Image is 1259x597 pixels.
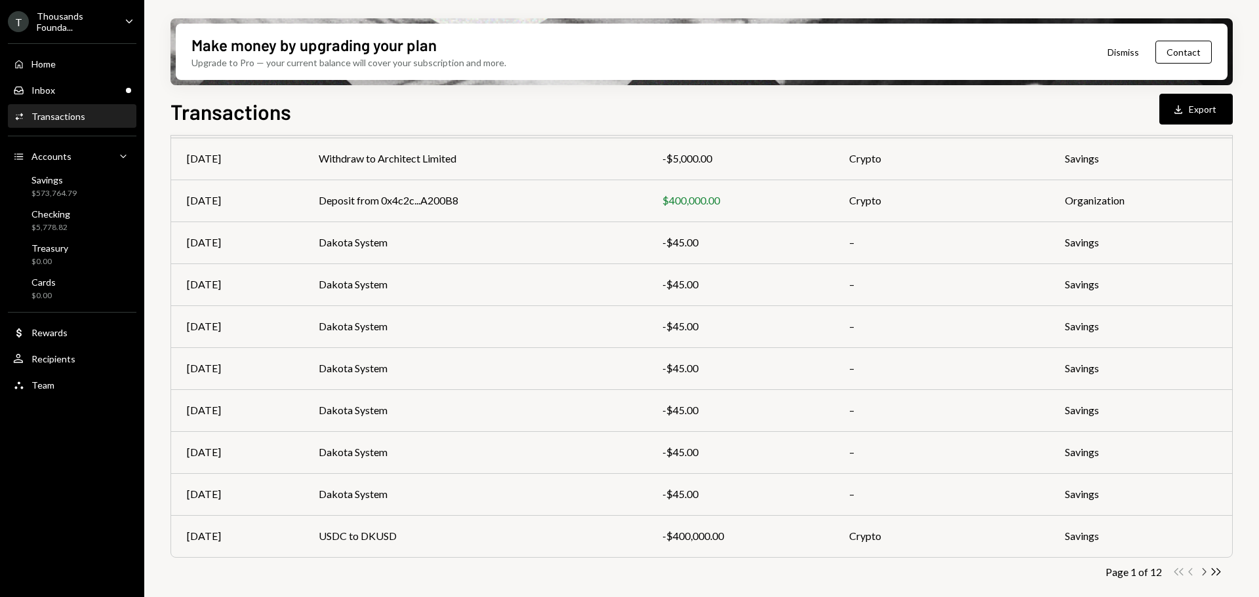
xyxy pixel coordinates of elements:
[303,180,647,221] td: Deposit from 0x4c2c...A200B8
[187,402,287,418] div: [DATE]
[8,239,136,270] a: Treasury$0.00
[1049,180,1232,221] td: Organization
[662,318,818,334] div: -$45.00
[662,486,818,502] div: -$45.00
[31,58,56,69] div: Home
[303,515,647,557] td: USDC to DKUSD
[187,360,287,376] div: [DATE]
[1049,221,1232,263] td: Savings
[31,242,68,254] div: Treasury
[1091,37,1155,67] button: Dismiss
[833,515,1049,557] td: Crypto
[31,188,77,199] div: $573,764.79
[187,193,287,208] div: [DATE]
[662,402,818,418] div: -$45.00
[8,320,136,344] a: Rewards
[31,256,68,267] div: $0.00
[37,10,114,33] div: Thousands Founda...
[1049,389,1232,431] td: Savings
[187,151,287,166] div: [DATE]
[8,170,136,202] a: Savings$573,764.79
[833,138,1049,180] td: Crypto
[187,444,287,460] div: [DATE]
[662,193,818,208] div: $400,000.00
[31,277,56,288] div: Cards
[31,174,77,185] div: Savings
[191,34,437,56] div: Make money by upgrading your plan
[8,78,136,102] a: Inbox
[303,347,647,389] td: Dakota System
[31,208,70,220] div: Checking
[1049,431,1232,473] td: Savings
[833,347,1049,389] td: –
[833,263,1049,305] td: –
[1049,263,1232,305] td: Savings
[1106,566,1162,578] div: Page 1 of 12
[187,528,287,544] div: [DATE]
[662,277,818,292] div: -$45.00
[187,277,287,292] div: [DATE]
[1155,41,1212,64] button: Contact
[303,305,647,347] td: Dakota System
[662,444,818,460] div: -$45.00
[1049,305,1232,347] td: Savings
[31,111,85,122] div: Transactions
[1049,138,1232,180] td: Savings
[303,221,647,263] td: Dakota System
[8,104,136,128] a: Transactions
[662,360,818,376] div: -$45.00
[8,52,136,75] a: Home
[31,290,56,301] div: $0.00
[8,204,136,236] a: Checking$5,778.82
[303,263,647,305] td: Dakota System
[833,431,1049,473] td: –
[833,221,1049,263] td: –
[303,389,647,431] td: Dakota System
[662,528,818,544] div: -$400,000.00
[8,144,136,168] a: Accounts
[662,235,818,250] div: -$45.00
[187,486,287,502] div: [DATE]
[1049,515,1232,557] td: Savings
[1049,347,1232,389] td: Savings
[8,11,29,32] div: T
[662,151,818,166] div: -$5,000.00
[1049,473,1232,515] td: Savings
[187,318,287,334] div: [DATE]
[191,56,506,69] div: Upgrade to Pro — your current balance will cover your subscription and more.
[31,327,68,338] div: Rewards
[31,151,71,162] div: Accounts
[833,389,1049,431] td: –
[8,373,136,396] a: Team
[8,273,136,304] a: Cards$0.00
[187,235,287,250] div: [DATE]
[833,180,1049,221] td: Crypto
[170,98,291,125] h1: Transactions
[303,473,647,515] td: Dakota System
[31,353,75,364] div: Recipients
[8,347,136,370] a: Recipients
[833,305,1049,347] td: –
[1159,94,1233,125] button: Export
[303,138,647,180] td: Withdraw to Architect Limited
[31,85,55,96] div: Inbox
[31,222,70,233] div: $5,778.82
[31,379,54,391] div: Team
[833,473,1049,515] td: –
[303,431,647,473] td: Dakota System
